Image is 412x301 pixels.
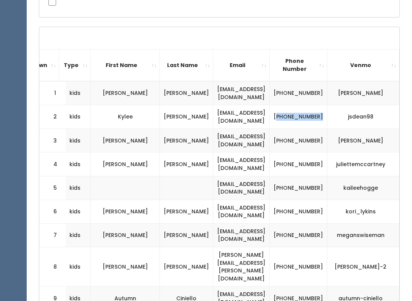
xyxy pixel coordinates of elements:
[39,152,66,176] td: 4
[270,152,327,176] td: [PHONE_NUMBER]
[327,105,399,129] td: jsdean98
[91,223,160,247] td: [PERSON_NAME]
[270,176,327,200] td: [PHONE_NUMBER]
[213,50,270,81] th: Email: activate to sort column ascending
[91,129,160,152] td: [PERSON_NAME]
[327,176,399,200] td: kaileehogge
[91,81,160,105] td: [PERSON_NAME]
[327,200,399,223] td: kori_lykins
[160,200,213,223] td: [PERSON_NAME]
[39,176,66,200] td: 5
[59,176,91,200] td: kids
[39,247,66,287] td: 8
[59,152,91,176] td: kids
[91,247,160,287] td: [PERSON_NAME]
[59,129,91,152] td: kids
[327,223,399,247] td: meganswiseman
[213,247,270,287] td: [PERSON_NAME][EMAIL_ADDRESS][PERSON_NAME][DOMAIN_NAME]
[270,105,327,129] td: [PHONE_NUMBER]
[160,81,213,105] td: [PERSON_NAME]
[39,81,66,105] td: 1
[39,129,66,152] td: 3
[213,152,270,176] td: [EMAIL_ADDRESS][DOMAIN_NAME]
[327,50,399,81] th: Venmo: activate to sort column ascending
[59,200,91,223] td: kids
[213,176,270,200] td: [EMAIL_ADDRESS][DOMAIN_NAME]
[213,129,270,152] td: [EMAIL_ADDRESS][DOMAIN_NAME]
[160,129,213,152] td: [PERSON_NAME]
[160,50,213,81] th: Last Name: activate to sort column ascending
[327,247,399,287] td: [PERSON_NAME]-2
[213,81,270,105] td: [EMAIL_ADDRESS][DOMAIN_NAME]
[327,129,399,152] td: [PERSON_NAME]
[213,223,270,247] td: [EMAIL_ADDRESS][DOMAIN_NAME]
[213,200,270,223] td: [EMAIL_ADDRESS][DOMAIN_NAME]
[59,223,91,247] td: kids
[213,105,270,129] td: [EMAIL_ADDRESS][DOMAIN_NAME]
[327,81,399,105] td: [PERSON_NAME]
[327,152,399,176] td: juliettemccartney
[160,247,213,287] td: [PERSON_NAME]
[160,223,213,247] td: [PERSON_NAME]
[270,50,327,81] th: Phone Number: activate to sort column ascending
[59,105,91,129] td: kids
[160,105,213,129] td: [PERSON_NAME]
[59,81,91,105] td: kids
[270,223,327,247] td: [PHONE_NUMBER]
[270,129,327,152] td: [PHONE_NUMBER]
[160,152,213,176] td: [PERSON_NAME]
[91,105,160,129] td: Kylee
[91,50,160,81] th: First Name: activate to sort column ascending
[270,200,327,223] td: [PHONE_NUMBER]
[91,152,160,176] td: [PERSON_NAME]
[59,50,91,81] th: Type: activate to sort column ascending
[39,105,66,129] td: 2
[91,200,160,223] td: [PERSON_NAME]
[39,223,66,247] td: 7
[59,247,91,287] td: kids
[270,247,327,287] td: [PHONE_NUMBER]
[270,81,327,105] td: [PHONE_NUMBER]
[39,200,66,223] td: 6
